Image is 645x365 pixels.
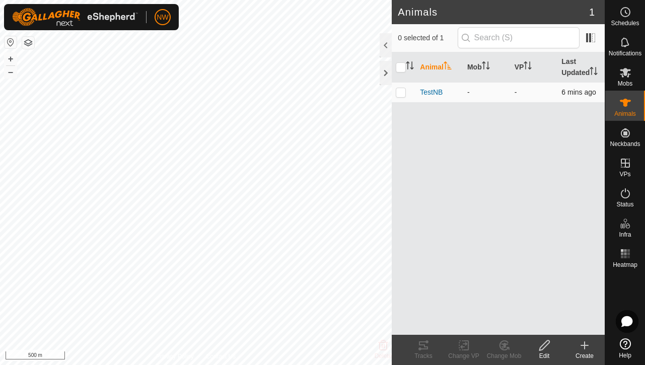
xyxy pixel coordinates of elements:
[590,68,598,77] p-sorticon: Activate to sort
[524,63,532,71] p-sorticon: Activate to sort
[444,63,452,71] p-sorticon: Activate to sort
[416,52,463,83] th: Animal
[206,352,236,361] a: Contact Us
[444,351,484,360] div: Change VP
[611,20,639,26] span: Schedules
[561,88,596,96] span: 21 Aug 2025, 1:31 pm
[467,87,507,98] div: -
[403,351,444,360] div: Tracks
[398,6,589,18] h2: Animals
[564,351,605,360] div: Create
[614,111,636,117] span: Animals
[406,63,414,71] p-sorticon: Activate to sort
[484,351,524,360] div: Change Mob
[619,171,630,177] span: VPs
[613,262,637,268] span: Heatmap
[5,53,17,65] button: +
[463,52,511,83] th: Mob
[398,33,457,43] span: 0 selected of 1
[605,334,645,362] a: Help
[619,232,631,238] span: Infra
[511,52,558,83] th: VP
[5,66,17,78] button: –
[482,63,490,71] p-sorticon: Activate to sort
[12,8,138,26] img: Gallagher Logo
[22,37,34,49] button: Map Layers
[619,352,631,358] span: Help
[5,36,17,48] button: Reset Map
[458,27,580,48] input: Search (S)
[156,352,194,361] a: Privacy Policy
[515,88,517,96] app-display-virtual-paddock-transition: -
[618,81,632,87] span: Mobs
[589,5,595,20] span: 1
[157,12,168,23] span: NW
[557,52,605,83] th: Last Updated
[609,50,641,56] span: Notifications
[616,201,633,207] span: Status
[610,141,640,147] span: Neckbands
[420,87,443,98] span: TestNB
[524,351,564,360] div: Edit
